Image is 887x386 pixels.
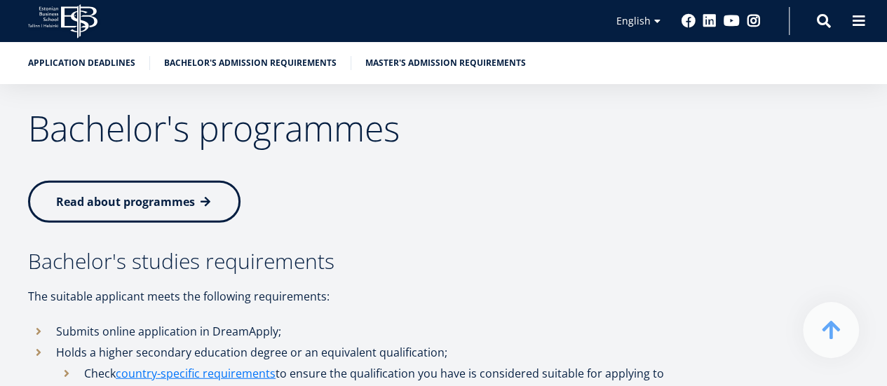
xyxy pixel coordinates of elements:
h2: Bachelor's programmes [28,111,694,146]
li: Submits online application in DreamApply; [28,321,694,342]
a: Master's admission requirements [365,56,526,70]
a: Instagram [747,14,761,28]
p: The suitable applicant meets the following requirements: [28,286,694,307]
h3: Bachelor's studies requirements [28,251,694,272]
a: Application deadlines [28,56,135,70]
a: country-specific requirements [116,363,276,384]
span: Read about programmes [56,194,195,209]
a: Facebook [682,14,696,28]
a: Read about programmes [28,181,241,223]
a: Linkedin [703,14,717,28]
a: Youtube [724,14,740,28]
a: Bachelor's admission requirements [164,56,337,70]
